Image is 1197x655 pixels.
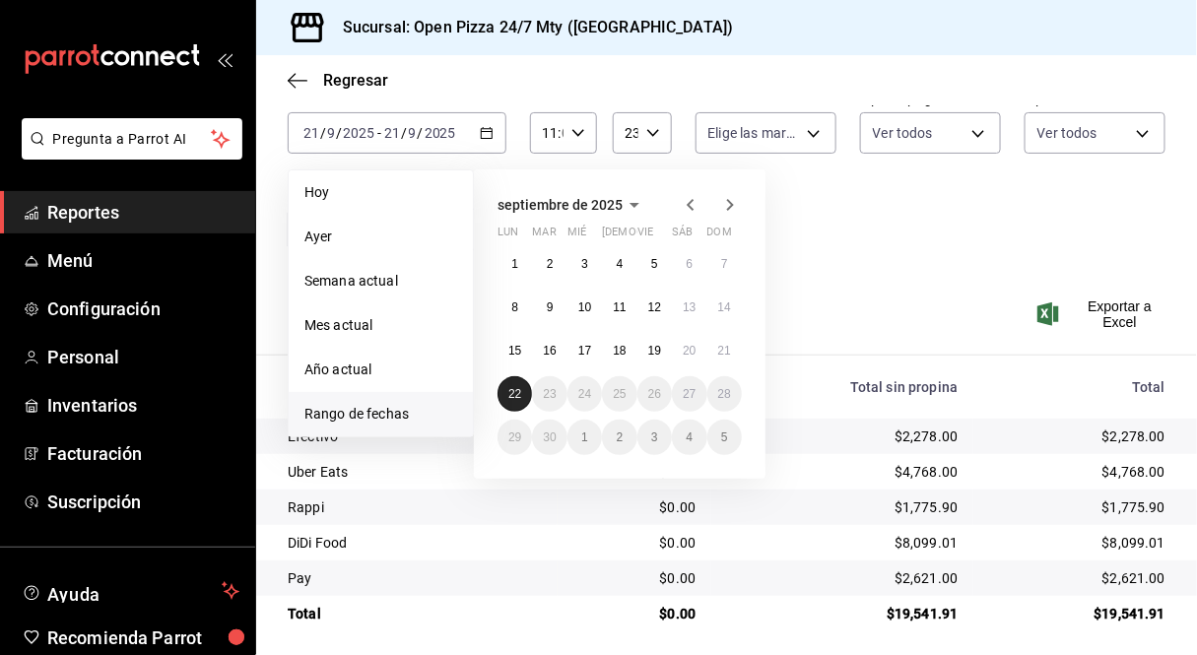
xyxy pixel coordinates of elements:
abbr: martes [532,226,556,246]
span: Ver todos [873,123,933,143]
a: Pregunta a Parrot AI [14,143,242,164]
button: 7 de septiembre de 2025 [707,246,742,282]
abbr: 29 de septiembre de 2025 [508,430,521,444]
span: / [418,125,424,141]
span: Regresar [323,71,388,90]
abbr: 18 de septiembre de 2025 [613,344,626,358]
div: $0.00 [573,533,696,553]
div: Uber Eats [288,462,542,482]
span: Hoy [304,182,457,203]
div: $2,621.00 [989,568,1165,588]
div: $0.00 [573,568,696,588]
div: $2,278.00 [989,426,1165,446]
span: Recomienda Parrot [47,624,239,651]
abbr: 1 de octubre de 2025 [581,430,588,444]
button: 30 de septiembre de 2025 [532,420,566,455]
label: Hora fin [613,93,672,106]
span: - [377,125,381,141]
span: Reportes [47,199,239,226]
span: Pregunta a Parrot AI [53,129,212,150]
span: Menú [47,247,239,274]
abbr: 6 de septiembre de 2025 [686,257,693,271]
input: ---- [424,125,457,141]
span: / [336,125,342,141]
span: Inventarios [47,392,239,419]
abbr: 1 de septiembre de 2025 [511,257,518,271]
input: -- [302,125,320,141]
button: 13 de septiembre de 2025 [672,290,706,325]
abbr: 7 de septiembre de 2025 [721,257,728,271]
abbr: domingo [707,226,732,246]
abbr: lunes [498,226,518,246]
abbr: 12 de septiembre de 2025 [648,300,661,314]
span: Ayer [304,227,457,247]
div: Total [288,604,542,623]
button: 25 de septiembre de 2025 [602,376,636,412]
div: $8,099.01 [989,533,1165,553]
button: 5 de septiembre de 2025 [637,246,672,282]
abbr: 4 de septiembre de 2025 [617,257,624,271]
input: ---- [342,125,375,141]
abbr: 19 de septiembre de 2025 [648,344,661,358]
abbr: 16 de septiembre de 2025 [543,344,556,358]
abbr: 3 de octubre de 2025 [651,430,658,444]
button: 3 de octubre de 2025 [637,420,672,455]
div: $8,099.01 [727,533,958,553]
abbr: 15 de septiembre de 2025 [508,344,521,358]
abbr: 10 de septiembre de 2025 [578,300,591,314]
abbr: sábado [672,226,693,246]
input: -- [408,125,418,141]
abbr: 22 de septiembre de 2025 [508,387,521,401]
span: Año actual [304,360,457,380]
div: Total [989,379,1165,395]
h3: Sucursal: Open Pizza 24/7 Mty ([GEOGRAPHIC_DATA]) [327,16,733,39]
button: 15 de septiembre de 2025 [498,333,532,368]
span: Personal [47,344,239,370]
button: 21 de septiembre de 2025 [707,333,742,368]
abbr: 30 de septiembre de 2025 [543,430,556,444]
abbr: 3 de septiembre de 2025 [581,257,588,271]
button: 24 de septiembre de 2025 [567,376,602,412]
button: 14 de septiembre de 2025 [707,290,742,325]
button: 3 de septiembre de 2025 [567,246,602,282]
button: Exportar a Excel [1041,298,1165,330]
button: open_drawer_menu [217,51,233,67]
abbr: 17 de septiembre de 2025 [578,344,591,358]
button: 4 de octubre de 2025 [672,420,706,455]
abbr: viernes [637,226,653,246]
button: 2 de octubre de 2025 [602,420,636,455]
button: 8 de septiembre de 2025 [498,290,532,325]
abbr: 13 de septiembre de 2025 [683,300,696,314]
span: Facturación [47,440,239,467]
span: Configuración [47,295,239,322]
abbr: 4 de octubre de 2025 [686,430,693,444]
button: 28 de septiembre de 2025 [707,376,742,412]
abbr: 20 de septiembre de 2025 [683,344,696,358]
abbr: 2 de septiembre de 2025 [547,257,554,271]
span: Elige las marcas [708,123,800,143]
div: $0.00 [573,604,696,623]
label: Fecha [288,93,506,106]
span: Suscripción [47,489,239,515]
div: $19,541.91 [727,604,958,623]
span: / [320,125,326,141]
abbr: 28 de septiembre de 2025 [718,387,731,401]
abbr: 8 de septiembre de 2025 [511,300,518,314]
button: 2 de septiembre de 2025 [532,246,566,282]
div: $19,541.91 [989,604,1165,623]
button: 29 de septiembre de 2025 [498,420,532,455]
label: Hora inicio [530,93,596,106]
span: Ver todos [1037,123,1097,143]
abbr: 2 de octubre de 2025 [617,430,624,444]
div: $1,775.90 [727,497,958,517]
div: $2,278.00 [727,426,958,446]
abbr: miércoles [567,226,586,246]
button: 5 de octubre de 2025 [707,420,742,455]
input: -- [326,125,336,141]
span: / [401,125,407,141]
abbr: 25 de septiembre de 2025 [613,387,626,401]
button: 19 de septiembre de 2025 [637,333,672,368]
abbr: jueves [602,226,718,246]
abbr: 5 de octubre de 2025 [721,430,728,444]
